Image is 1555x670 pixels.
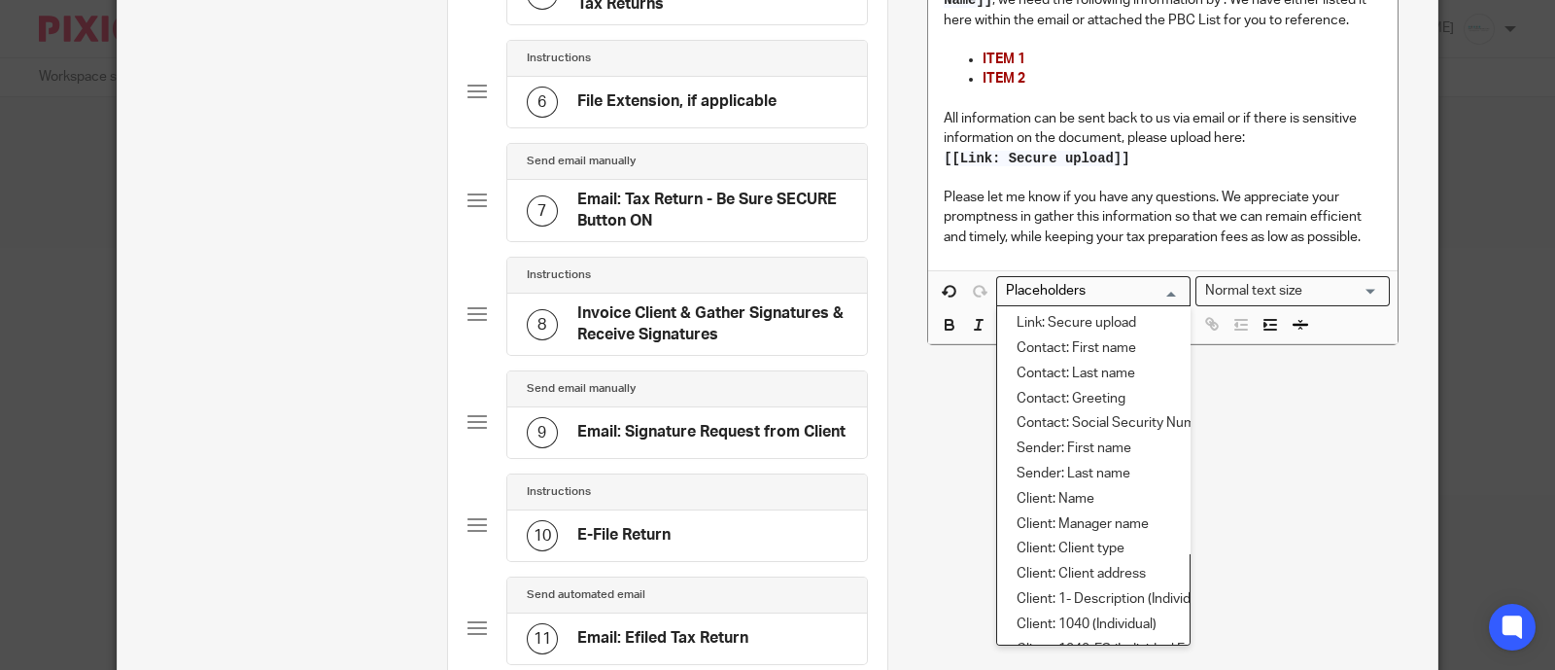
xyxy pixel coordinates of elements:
h4: Send automated email [527,587,645,603]
li: Contact: Social Security Number [997,411,1190,437]
li: Contact: Greeting [997,387,1190,412]
h4: Email: Signature Request from Client [577,422,846,442]
h4: Send email manually [527,154,636,169]
span: ITEM 1 [983,53,1025,66]
li: Client: 1- Description (Individual or Payroll Tax Payments) [997,587,1190,613]
div: 9 [527,417,558,448]
li: Client: Name [997,487,1190,512]
li: Client: Client type [997,537,1190,562]
li: Client: Client address [997,562,1190,587]
div: 8 [527,309,558,340]
div: 7 [527,195,558,227]
h4: Email: Efiled Tax Return [577,628,748,649]
p: Please let me know if you have any questions. We appreciate your promptness in gather this inform... [944,188,1382,247]
input: Search for option [1308,281,1378,301]
h4: Send email manually [527,381,636,397]
li: Client: 1040-ES (Individual Estimates) [997,638,1190,663]
div: 10 [527,520,558,551]
h4: Email: Tax Return - Be Sure SECURE Button ON [577,190,848,231]
li: Client: 1040 (Individual) [997,613,1190,638]
li: Contact: Last name [997,362,1190,387]
li: Link: Secure upload [997,311,1190,336]
li: Contact: First name [997,336,1190,362]
div: Search for option [1195,276,1390,306]
h4: E-File Return [577,525,671,546]
div: 11 [527,623,558,654]
div: Search for option [996,276,1191,306]
h4: File Extension, if applicable [577,91,777,112]
p: All information can be sent back to us via email or if there is sensitive information on the docu... [944,109,1382,149]
span: [[Link: Secure upload]] [944,151,1129,166]
span: ITEM 2 [983,72,1025,86]
div: 6 [527,87,558,118]
h4: Instructions [527,267,591,283]
h4: Instructions [527,484,591,500]
span: Normal text size [1200,281,1306,301]
li: Sender: Last name [997,462,1190,487]
div: Placeholders [996,276,1191,306]
h4: Instructions [527,51,591,66]
h4: Invoice Client & Gather Signatures & Receive Signatures [577,303,848,345]
input: Search for option [999,281,1179,301]
li: Sender: First name [997,437,1190,462]
li: Client: Manager name [997,512,1190,538]
div: Text styles [1195,276,1390,306]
